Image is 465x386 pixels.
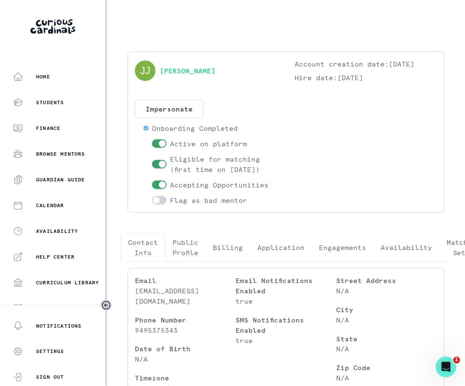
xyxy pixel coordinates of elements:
[36,279,99,286] p: Curriculum Library
[36,253,75,260] p: Help Center
[36,305,89,312] p: Mentor Handbook
[453,357,460,364] span: 1
[436,357,456,377] iframe: Intercom live chat
[36,202,64,209] p: Calendar
[337,373,437,383] p: N/A
[135,286,235,306] p: [EMAIL_ADDRESS][DOMAIN_NAME]
[170,154,277,175] p: Eligible for matching (first time on [DATE])
[36,125,60,132] p: Finance
[36,99,64,106] p: Students
[173,237,198,258] p: Public Profile
[160,66,215,76] a: [PERSON_NAME]
[135,325,235,335] p: 9495375343
[36,348,64,355] p: Settings
[135,373,235,383] p: Timezone
[135,60,155,81] img: svg
[337,344,437,354] p: N/A
[170,180,268,190] p: Accepting Opportunities
[295,59,437,69] p: Account creation date: [DATE]
[337,315,437,325] p: N/A
[36,228,78,235] p: Availability
[128,237,158,258] p: Contact Info
[36,323,82,329] p: Notifications
[319,242,366,253] p: Engagements
[337,334,437,344] p: State
[337,286,437,296] p: N/A
[36,374,64,381] p: Sign Out
[36,151,85,157] p: Browse Mentors
[135,315,235,325] p: Phone Number
[135,100,203,118] button: Impersonate
[337,275,437,286] p: Street Address
[135,354,235,365] p: N/A
[170,195,247,205] p: Flag as bad mentor
[381,242,432,253] p: Availability
[257,242,304,253] p: Application
[235,315,336,335] p: SMS Notifications Enabled
[152,123,238,133] p: Onboarding Completed
[135,275,235,286] p: Email
[135,344,235,354] p: Date of Birth
[101,300,112,311] button: Toggle sidebar
[235,296,336,306] p: true
[213,242,243,253] p: Billing
[235,275,336,296] p: Email Notifications Enabled
[337,363,437,373] p: Zip Code
[36,176,85,183] p: Guardian Guide
[170,139,247,149] p: Active on platform
[36,73,50,80] p: Home
[337,305,437,315] p: City
[295,72,437,83] p: Hire date: [DATE]
[30,19,75,34] img: Curious Cardinals Logo
[235,335,336,346] p: true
